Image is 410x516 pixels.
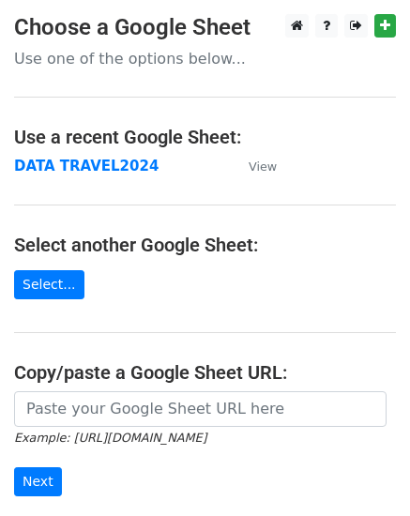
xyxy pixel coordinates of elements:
[14,270,84,299] a: Select...
[14,14,396,41] h3: Choose a Google Sheet
[14,49,396,68] p: Use one of the options below...
[14,361,396,384] h4: Copy/paste a Google Sheet URL:
[14,431,206,445] small: Example: [URL][DOMAIN_NAME]
[230,158,277,175] a: View
[14,467,62,496] input: Next
[14,391,387,427] input: Paste your Google Sheet URL here
[249,159,277,174] small: View
[14,158,159,175] a: DATA TRAVEL2024
[14,126,396,148] h4: Use a recent Google Sheet:
[14,234,396,256] h4: Select another Google Sheet:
